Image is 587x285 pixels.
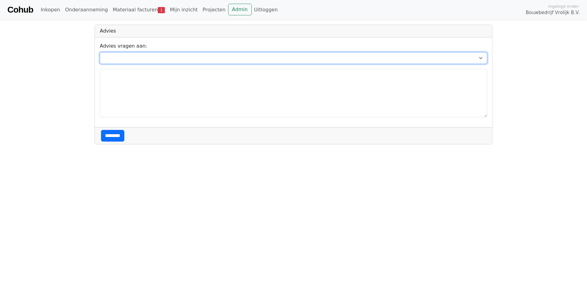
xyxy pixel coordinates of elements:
[7,2,33,17] a: Cohub
[158,7,165,13] span: 1
[228,4,252,15] a: Admin
[526,9,580,16] span: Bouwbedrijf Vrolijk B.V.
[100,42,147,50] label: Advies vragen aan:
[200,4,228,16] a: Projecten
[63,4,110,16] a: Onderaanneming
[110,4,167,16] a: Materiaal facturen1
[548,3,580,9] span: Ingelogd onder:
[252,4,280,16] a: Uitloggen
[95,25,492,37] div: Advies
[167,4,200,16] a: Mijn inzicht
[38,4,62,16] a: Inkopen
